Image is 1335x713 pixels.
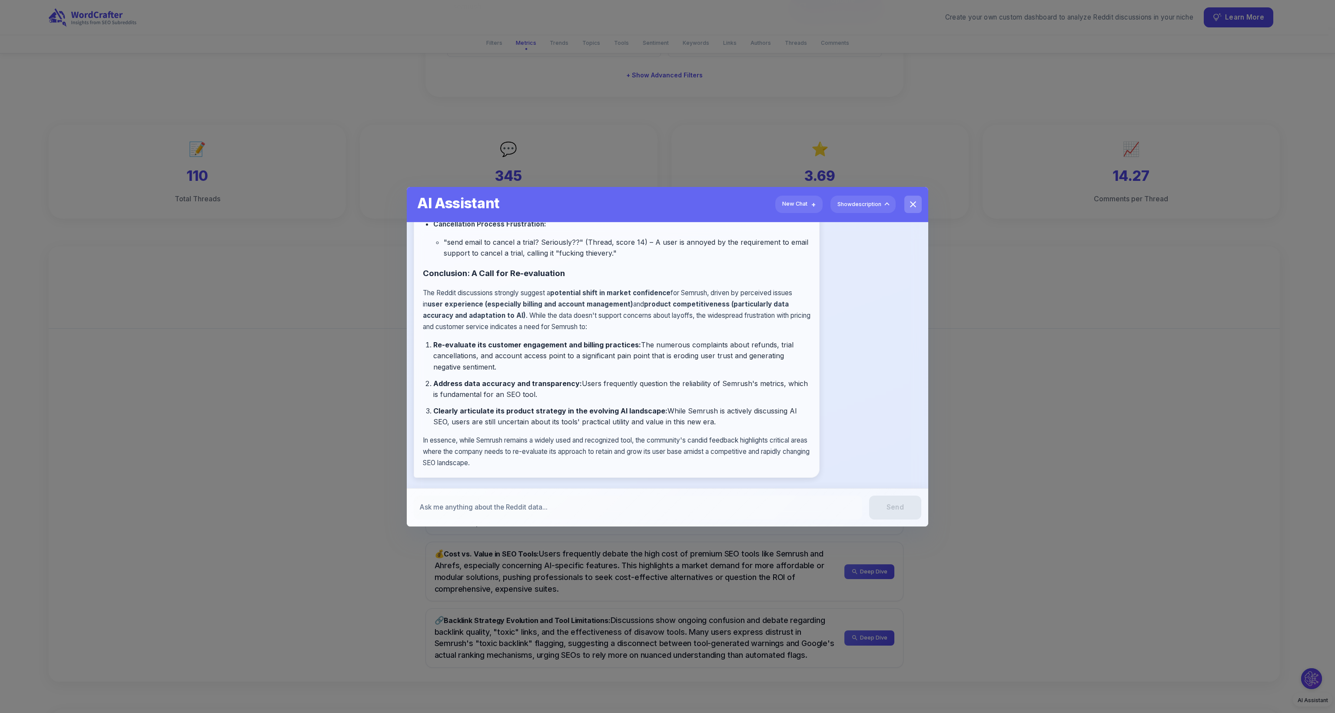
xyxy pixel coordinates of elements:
li: While Semrush is actively discussing AI SEO, users are still uncertain about its tools' practical... [433,406,810,428]
button: Showdescription [830,196,896,213]
strong: Cancellation Process Frustration: [433,220,546,228]
h3: Conclusion: A Call for Re-evaluation [423,267,810,280]
strong: Clearly articulate its product strategy in the evolving AI landscape: [433,406,667,415]
li: Users frequently question the reliability of Semrush's metrics, which is fundamental for an SEO t... [433,378,810,400]
h5: AI Assistant [417,190,918,213]
p: In essence, while Semrush remains a widely used and recognized tool, the community's candid feedb... [423,435,810,469]
strong: user experience (especially billing and account management) [428,300,633,308]
strong: Address data accuracy and transparency: [433,379,582,388]
button: close [904,196,922,213]
strong: potential shift in market confidence [550,289,671,297]
strong: Re-evaluate its customer engagement and billing practices: [433,340,641,349]
li: The numerous complaints about refunds, trial cancellations, and account access point to a signifi... [433,340,810,373]
span: New Chat [782,199,807,209]
span: Show description [837,200,881,209]
button: New Chat [775,196,823,213]
li: "send email to cancel a trial? Seriously??" (Thread, score 14) – A user is annoyed by the require... [444,237,810,259]
p: The Reddit discussions strongly suggest a for Semrush, driven by perceived issues in and . While ... [423,287,810,332]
